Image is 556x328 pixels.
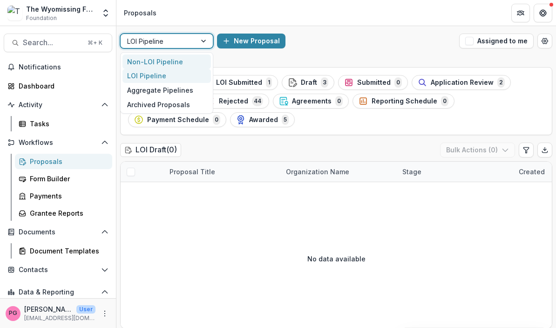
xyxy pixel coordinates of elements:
span: Activity [19,101,97,109]
div: Proposal Title [164,167,221,177]
span: Agreements [292,97,332,105]
span: Payment Schedule [147,116,209,124]
span: Awarded [249,116,278,124]
button: Open entity switcher [99,4,112,22]
div: Proposal Title [164,162,280,182]
a: Payments [15,188,112,204]
span: Workflows [19,139,97,147]
div: Proposals [124,8,156,18]
a: Proposals [15,154,112,169]
div: Document Templates [30,246,105,256]
span: Reporting Schedule [372,97,437,105]
button: Open table manager [537,34,552,48]
div: Stage [397,162,513,182]
button: Assigned to me [459,34,534,48]
span: Data & Reporting [19,288,97,296]
button: Get Help [534,4,552,22]
div: Form Builder [30,174,105,184]
div: Aggregate Pipelines [122,83,211,97]
p: No data available [307,254,366,264]
span: Submitted [357,79,391,87]
span: 1 [266,77,272,88]
button: Submitted0 [338,75,408,90]
span: 3 [321,77,328,88]
div: The Wyomissing Foundation [26,4,95,14]
nav: breadcrumb [120,6,160,20]
a: Form Builder [15,171,112,186]
span: 5 [282,115,289,125]
span: 0 [213,115,220,125]
button: Open Data & Reporting [4,285,112,300]
button: Draft3 [282,75,334,90]
span: Documents [19,228,97,236]
span: Notifications [19,63,108,71]
button: Open Contacts [4,262,112,277]
p: [PERSON_NAME] [24,304,73,314]
div: Archived Proposals [122,97,211,112]
button: Open Workflows [4,135,112,150]
button: LOI Submitted1 [197,75,278,90]
span: 0 [394,77,402,88]
button: Edit table settings [519,143,534,157]
span: Draft [301,79,317,87]
div: ⌘ + K [86,38,104,48]
span: 0 [441,96,448,106]
div: Organization Name [280,162,397,182]
button: Awarded5 [230,112,295,127]
button: Open Activity [4,97,112,112]
span: Rejected [219,97,248,105]
span: Contacts [19,266,97,274]
div: Proposals [30,157,105,166]
button: More [99,308,110,319]
div: Organization Name [280,167,355,177]
p: User [76,305,95,314]
button: Agreements0 [273,94,349,109]
div: Stage [397,167,427,177]
div: LOI Pipeline [122,69,211,83]
span: Search... [23,38,82,47]
a: Dashboard [4,78,112,94]
button: Payment Schedule0 [128,112,226,127]
span: 44 [252,96,263,106]
button: Application Review2 [412,75,511,90]
p: [EMAIL_ADDRESS][DOMAIN_NAME] [24,314,95,322]
div: Pat Giles [9,310,17,316]
button: Open Documents [4,225,112,239]
div: Non-LOI Pipeline [122,55,211,69]
div: Dashboard [19,81,105,91]
a: Tasks [15,116,112,131]
span: 2 [497,77,505,88]
div: Tasks [30,119,105,129]
button: Reporting Schedule0 [353,94,454,109]
span: 0 [335,96,343,106]
button: Partners [511,4,530,22]
button: New Proposal [217,34,285,48]
div: Created [513,167,550,177]
a: Grantee Reports [15,205,112,221]
button: Notifications [4,60,112,75]
span: Foundation [26,14,57,22]
button: Rejected44 [200,94,269,109]
div: Grantee Reports [30,208,105,218]
a: Document Templates [15,243,112,259]
button: Bulk Actions (0) [440,143,515,157]
div: Payments [30,191,105,201]
h2: LOI Draft ( 0 ) [120,143,181,157]
button: Export table data [537,143,552,157]
button: Search... [4,34,112,52]
img: The Wyomissing Foundation [7,6,22,20]
span: LOI Submitted [216,79,262,87]
span: Application Review [431,79,494,87]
